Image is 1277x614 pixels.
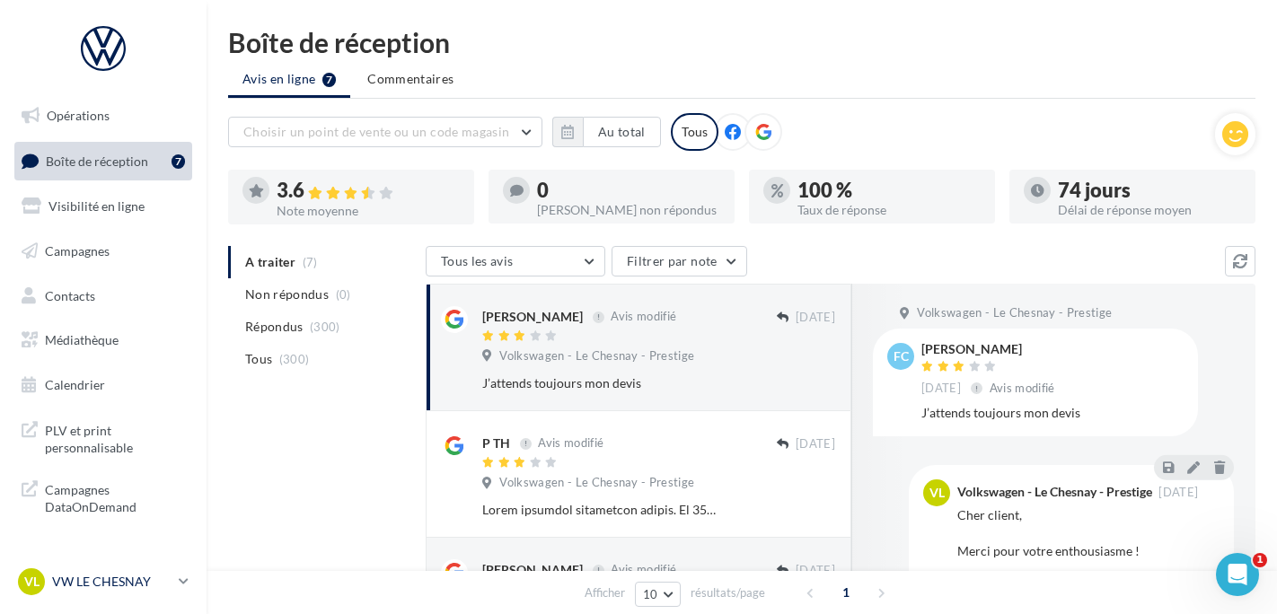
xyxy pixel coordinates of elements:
div: Tous [671,113,718,151]
span: [DATE] [796,436,835,452]
span: Contacts [45,287,95,303]
div: Note moyenne [277,205,460,217]
span: Choisir un point de vente ou un code magasin [243,124,509,139]
span: [DATE] [921,381,961,397]
span: 10 [643,587,658,601]
div: J’attends toujours mon devis [482,374,718,392]
span: Avis modifié [990,381,1055,395]
div: 3.6 [277,180,460,201]
div: Volkswagen - Le Chesnay - Prestige [957,486,1152,498]
a: Campagnes DataOnDemand [11,470,196,523]
span: FC [894,347,909,365]
button: Tous les avis [426,246,605,276]
span: Visibilité en ligne [48,198,145,214]
span: [DATE] [796,310,835,326]
span: VL [24,573,40,591]
div: [PERSON_NAME] [482,308,583,326]
span: (300) [310,320,340,334]
a: Boîte de réception7 [11,142,196,180]
div: Délai de réponse moyen [1058,204,1241,216]
span: [DATE] [796,563,835,579]
a: Visibilité en ligne [11,188,196,225]
a: Contacts [11,277,196,315]
span: Campagnes DataOnDemand [45,478,185,516]
span: Avis modifié [611,563,676,577]
span: Volkswagen - Le Chesnay - Prestige [499,348,694,364]
span: Répondus [245,318,304,336]
span: Afficher [585,584,625,601]
button: Filtrer par note [612,246,747,276]
iframe: Intercom live chat [1216,553,1259,596]
div: Boîte de réception [228,29,1255,56]
span: VL [929,484,945,502]
a: Calendrier [11,366,196,404]
span: résultats/page [691,584,765,601]
button: Au total [583,117,661,147]
button: 10 [635,582,681,607]
div: [PERSON_NAME] [482,561,583,579]
span: Tous les avis [441,253,514,268]
div: 100 % [797,180,981,200]
a: Opérations [11,97,196,135]
span: Non répondus [245,285,329,303]
span: [DATE] [1158,487,1198,498]
span: PLV et print personnalisable [45,418,185,457]
span: Opérations [47,108,110,123]
a: PLV et print personnalisable [11,411,196,464]
span: Boîte de réception [46,153,148,168]
div: 74 jours [1058,180,1241,200]
div: Taux de réponse [797,204,981,216]
span: Campagnes [45,243,110,259]
a: Campagnes [11,232,196,270]
span: (0) [336,287,351,302]
span: (300) [279,352,310,366]
div: 7 [172,154,185,169]
span: Volkswagen - Le Chesnay - Prestige [499,475,694,491]
span: 1 [1253,553,1267,567]
div: [PERSON_NAME] non répondus [537,204,720,216]
div: [PERSON_NAME] [921,343,1059,355]
div: Cher client, Merci pour votre enthousiasme ! Cordialement, Volkswagen Prestige Le Chesnay. [957,506,1220,614]
span: Commentaires [367,70,454,88]
span: Tous [245,350,272,368]
p: VW LE CHESNAY [52,573,172,591]
div: 0 [537,180,720,200]
span: 1 [832,578,860,607]
span: Avis modifié [611,310,676,324]
button: Au total [552,117,661,147]
div: J’attends toujours mon devis [921,404,1184,422]
a: Médiathèque [11,321,196,359]
div: Lorem ipsumdol sitametcon adipis. El 35/26, se doei temporin u la etdolore magnaali en adm V.Qui ... [482,501,718,519]
a: VL VW LE CHESNAY [14,565,192,599]
span: Volkswagen - Le Chesnay - Prestige [917,305,1112,321]
span: Calendrier [45,377,105,392]
button: Choisir un point de vente ou un code magasin [228,117,542,147]
div: P TH [482,434,510,452]
span: Médiathèque [45,332,119,347]
span: Avis modifié [538,436,603,451]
